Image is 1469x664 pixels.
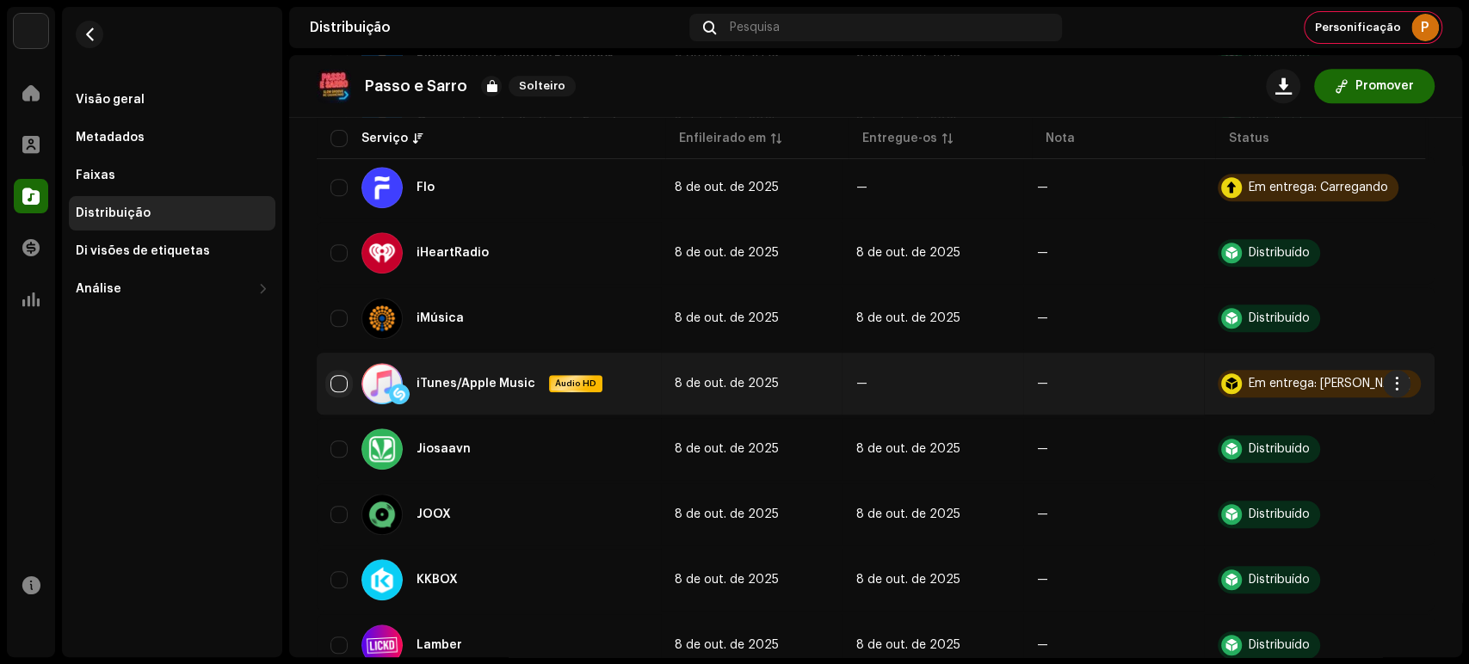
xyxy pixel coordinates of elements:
font: Metadados [76,132,145,144]
font: — [1037,508,1048,520]
font: JOOX [417,508,451,520]
font: — [1037,181,1048,194]
div: Distribuição [76,206,151,220]
font: — [1037,574,1048,586]
font: 8 de out. de 2025 [855,247,960,259]
font: Serviço [361,132,408,144]
re-m-nav-item: Metadados [69,120,275,155]
font: Jiosaavn [417,443,471,455]
font: Distribuição [76,207,151,219]
font: 8 de out. de 2025 [675,639,779,651]
font: 8 de out. de 2025 [855,312,960,324]
font: 8 de out. de 2025 [675,443,779,455]
font: Personificação [1315,22,1401,33]
font: — [1037,247,1048,259]
font: Enfileirado em [679,132,766,144]
font: Faixas [76,169,115,181]
div: Faixas [76,169,115,182]
font: iHeartRadio [417,247,489,259]
font: Distribuído [1249,508,1310,520]
font: Flo [417,181,435,194]
re-m-nav-dropdown: Análise [69,272,275,306]
font: 8 de out. de 2025 [675,378,779,390]
font: Distribuído [1249,639,1310,651]
font: 8 de out. de 2025 [675,181,779,194]
font: 8 de out. de 2025 [675,574,779,586]
font: 8 de out. de 2025 [675,312,779,324]
font: Distribuição [310,21,391,34]
re-m-nav-item: Faixas [69,158,275,193]
font: Em entrega: [PERSON_NAME] [1249,378,1410,390]
re-m-nav-item: Distribuição [69,196,275,231]
font: Distribuído [1249,574,1310,586]
font: Áudio HD [555,379,596,388]
font: 8 de out. de 2025 [855,574,960,586]
font: Di visões de etiquetas [76,245,210,257]
font: Em entrega: Carregando [1249,181,1388,194]
font: Visão geral [76,94,145,106]
font: — [855,181,867,194]
font: Solteiro [519,80,565,91]
font: — [1037,639,1048,651]
font: 8 de out. de 2025 [855,639,960,651]
font: — [1037,312,1048,324]
re-m-nav-item: Di visões de etiquetas [69,234,275,268]
font: — [1037,443,1048,455]
font: P [1421,21,1429,34]
font: 8 de out. de 2025 [675,247,779,259]
font: 8 de out. de 2025 [855,508,960,520]
font: Distribuído [1249,312,1310,324]
font: Entregue-os [862,132,937,144]
button: Promover [1314,69,1435,103]
font: 8 de out. de 2025 [675,508,779,520]
font: iTunes/Apple Music [417,378,535,390]
div: Metadados [76,131,145,144]
div: Di visões de etiquetas [76,244,210,258]
img: e01843e1-d4e3-4b6c-9d86-58a1f2338366 [317,69,351,103]
div: Análise [76,282,121,296]
font: iMúsica [417,312,464,324]
font: KKBOX [417,574,458,586]
font: Distribuído [1249,247,1310,259]
font: Lamber [417,639,462,651]
font: Passo e Sarro [365,78,467,94]
font: 8 de out. de 2025 [855,443,960,455]
font: Distribuído [1249,443,1310,455]
img: 730b9dfe-18b5-4111-b483-f30b0c182d82 [14,14,48,48]
font: — [1037,378,1048,390]
font: Promover [1355,80,1414,92]
font: Pesquisa [730,22,780,34]
font: Análise [76,283,121,295]
font: — [855,378,867,390]
div: Visão geral [76,93,145,107]
re-m-nav-item: Visão geral [69,83,275,117]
